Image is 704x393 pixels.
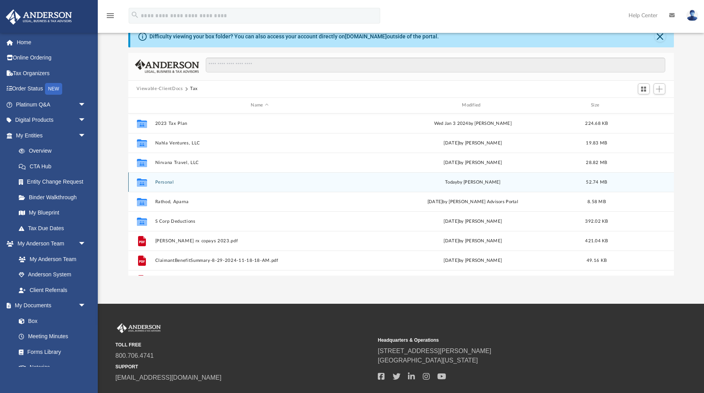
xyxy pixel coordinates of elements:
a: Anderson System [11,267,94,283]
button: Nahla Ventures, LLC [155,140,365,145]
a: Meeting Minutes [11,329,94,344]
div: [DATE] by [PERSON_NAME] [368,218,578,225]
button: Switch to Grid View [638,83,650,94]
small: SUPPORT [115,363,372,370]
button: Add [654,83,665,94]
input: Search files and folders [206,58,665,72]
a: [STREET_ADDRESS][PERSON_NAME] [378,348,491,354]
span: today [445,180,457,184]
button: ClaimantBenefitSummary-8-29-2024-11-18-18-AM.pdf [155,258,365,263]
div: [DATE] by [PERSON_NAME] [368,257,578,264]
span: 8.58 MB [587,199,606,204]
div: Name [154,102,364,109]
a: Forms Library [11,344,90,360]
div: id [616,102,670,109]
button: [PERSON_NAME] rx copays 2023.pdf [155,238,365,243]
span: arrow_drop_down [78,128,94,144]
a: Home [5,34,98,50]
span: 28.82 MB [586,160,607,164]
a: Binder Walkthrough [11,189,98,205]
button: Tax [190,85,198,92]
div: Difficulty viewing your box folder? You can also access your account directly on outside of the p... [149,32,439,41]
div: by [PERSON_NAME] [368,178,578,186]
button: Close [655,31,666,42]
a: [EMAIL_ADDRESS][DOMAIN_NAME] [115,374,221,381]
a: Client Referrals [11,282,94,298]
img: Anderson Advisors Platinum Portal [4,9,74,25]
span: 421.04 KB [585,238,608,243]
a: Tax Due Dates [11,220,98,236]
a: Overview [11,143,98,159]
i: menu [106,11,115,20]
a: [DOMAIN_NAME] [345,33,387,40]
a: My Documentsarrow_drop_down [5,298,94,314]
a: My Blueprint [11,205,94,221]
a: Tax Organizers [5,65,98,81]
a: My Anderson Team [11,251,90,267]
div: [DATE] by [PERSON_NAME] [368,159,578,166]
div: Size [581,102,612,109]
a: Order StatusNEW [5,81,98,97]
div: grid [128,114,674,276]
a: My Anderson Teamarrow_drop_down [5,236,94,252]
span: 224.68 KB [585,121,608,125]
div: Modified [368,102,577,109]
small: Headquarters & Operations [378,337,635,344]
i: search [131,11,139,19]
img: Anderson Advisors Platinum Portal [115,323,162,334]
span: 49.16 KB [586,258,606,262]
button: Personal [155,179,365,184]
button: Rathod, Aparna [155,199,365,204]
span: arrow_drop_down [78,298,94,314]
a: Online Ordering [5,50,98,66]
span: arrow_drop_down [78,97,94,113]
span: arrow_drop_down [78,112,94,128]
div: Wed Jan 3 2024 by [PERSON_NAME] [368,120,578,127]
button: Viewable-ClientDocs [136,85,183,92]
div: NEW [45,83,62,95]
a: Notarize [11,360,94,375]
span: arrow_drop_down [78,236,94,252]
div: [DATE] by [PERSON_NAME] Advisors Portal [368,198,578,205]
span: 52.74 MB [586,180,607,184]
span: 19.83 MB [586,141,607,145]
a: Platinum Q&Aarrow_drop_down [5,97,98,112]
a: Box [11,313,90,329]
a: 800.706.4741 [115,352,154,359]
a: menu [106,15,115,20]
button: 2023 Tax Plan [155,121,365,126]
div: id [131,102,151,109]
a: CTA Hub [11,159,98,174]
button: S Corp Deductions [155,218,365,224]
button: Nirvana Travel, LLC [155,160,365,165]
a: Digital Productsarrow_drop_down [5,112,98,128]
a: My Entitiesarrow_drop_down [5,128,98,143]
img: User Pic [686,10,698,21]
small: TOLL FREE [115,341,372,348]
div: [DATE] by [PERSON_NAME] [368,139,578,146]
div: [DATE] by [PERSON_NAME] [368,237,578,244]
span: 392.02 KB [585,219,608,223]
a: [GEOGRAPHIC_DATA][US_STATE] [378,357,478,364]
a: Entity Change Request [11,174,98,190]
